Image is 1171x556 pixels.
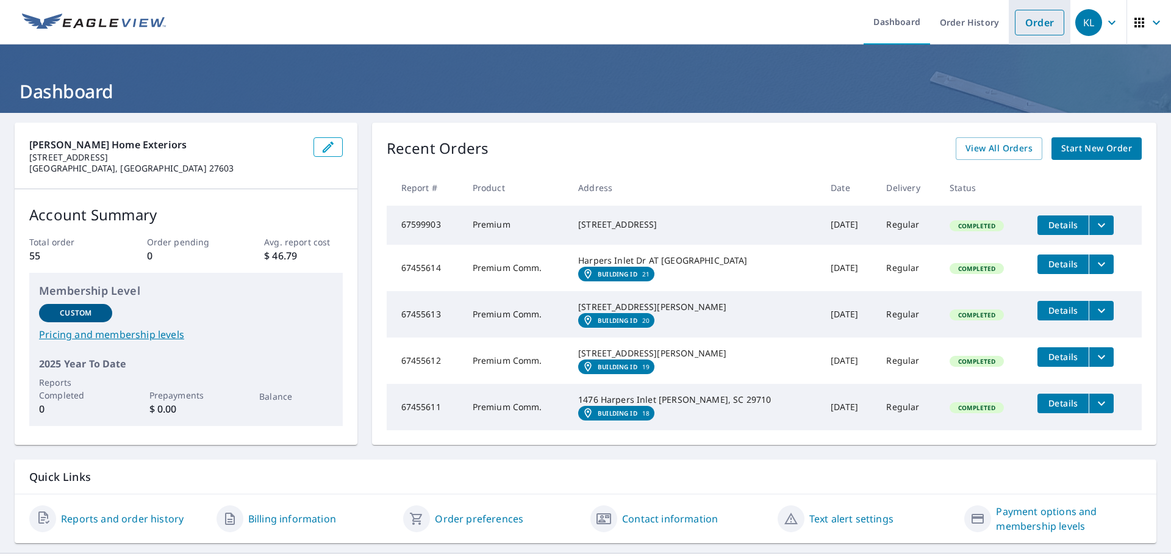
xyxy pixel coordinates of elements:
[578,255,811,267] div: Harpers Inlet Dr AT [GEOGRAPHIC_DATA]
[996,504,1142,533] a: Payment options and membership levels
[264,248,342,263] p: $ 46.79
[463,338,568,384] td: Premium Comm.
[1037,394,1089,413] button: detailsBtn-67455611
[149,402,223,416] p: $ 0.00
[61,511,184,526] a: Reports and order history
[1089,301,1114,320] button: filesDropdownBtn-67455613
[387,384,463,430] td: 67455611
[578,359,654,374] a: Building ID19
[463,245,568,291] td: Premium Comm.
[876,384,940,430] td: Regular
[463,206,568,245] td: Premium
[1089,215,1114,235] button: filesDropdownBtn-67599903
[1089,255,1114,274] button: filesDropdownBtn-67455614
[463,384,568,430] td: Premium Comm.
[876,291,940,338] td: Regular
[387,291,463,338] td: 67455613
[951,222,1003,230] span: Completed
[951,403,1003,412] span: Completed
[387,170,463,206] th: Report #
[951,311,1003,319] span: Completed
[956,137,1042,160] a: View All Orders
[578,218,811,231] div: [STREET_ADDRESS]
[387,137,489,160] p: Recent Orders
[29,469,1142,485] p: Quick Links
[951,264,1003,273] span: Completed
[463,291,568,338] td: Premium Comm.
[1037,215,1089,235] button: detailsBtn-67599903
[1045,397,1081,409] span: Details
[1045,219,1081,231] span: Details
[60,308,91,319] p: Custom
[1037,347,1089,367] button: detailsBtn-67455612
[1037,301,1089,320] button: detailsBtn-67455613
[821,170,876,206] th: Date
[463,170,568,206] th: Product
[39,356,333,371] p: 2025 Year To Date
[578,406,654,421] a: Building ID18
[29,163,304,174] p: [GEOGRAPHIC_DATA], [GEOGRAPHIC_DATA] 27603
[1075,9,1102,36] div: KL
[264,236,342,248] p: Avg. report cost
[435,511,523,526] a: Order preferences
[147,248,225,263] p: 0
[1037,255,1089,274] button: detailsBtn-67455614
[578,313,654,328] a: Building ID20
[15,79,1156,104] h1: Dashboard
[1061,141,1132,156] span: Start New Order
[598,410,637,417] em: Building ID
[387,245,463,291] td: 67455614
[876,206,940,245] td: Regular
[578,394,811,406] div: 1476 Harpers Inlet [PERSON_NAME], SC 29710
[1015,10,1064,35] a: Order
[598,270,637,278] em: Building ID
[147,236,225,248] p: Order pending
[29,204,343,226] p: Account Summary
[598,363,637,370] em: Building ID
[821,338,876,384] td: [DATE]
[29,137,304,152] p: [PERSON_NAME] Home Exteriors
[821,206,876,245] td: [DATE]
[568,170,821,206] th: Address
[940,170,1028,206] th: Status
[876,170,940,206] th: Delivery
[821,384,876,430] td: [DATE]
[821,245,876,291] td: [DATE]
[821,291,876,338] td: [DATE]
[259,390,332,403] p: Balance
[1089,347,1114,367] button: filesDropdownBtn-67455612
[29,152,304,163] p: [STREET_ADDRESS]
[965,141,1033,156] span: View All Orders
[622,511,718,526] a: Contact information
[578,301,811,313] div: [STREET_ADDRESS][PERSON_NAME]
[22,13,166,32] img: EV Logo
[39,402,112,416] p: 0
[39,376,112,402] p: Reports Completed
[1045,258,1081,270] span: Details
[39,283,333,299] p: Membership Level
[29,248,107,263] p: 55
[951,357,1003,366] span: Completed
[578,347,811,359] div: [STREET_ADDRESS][PERSON_NAME]
[248,511,336,526] a: Billing information
[876,245,940,291] td: Regular
[578,267,654,281] a: Building ID21
[29,236,107,248] p: Total order
[39,327,333,342] a: Pricing and membership levels
[387,206,463,245] td: 67599903
[1051,137,1142,160] a: Start New Order
[1045,305,1081,316] span: Details
[876,338,940,384] td: Regular
[1089,394,1114,413] button: filesDropdownBtn-67455611
[809,511,893,526] a: Text alert settings
[149,389,223,402] p: Prepayments
[387,338,463,384] td: 67455612
[1045,351,1081,363] span: Details
[598,317,637,324] em: Building ID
